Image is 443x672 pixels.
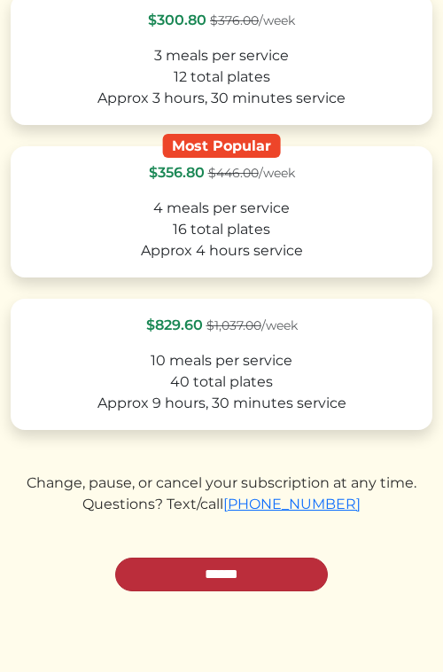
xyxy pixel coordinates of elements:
a: [PHONE_NUMBER] [223,496,361,512]
div: Approx 9 hours, 30 minutes service [27,393,416,414]
s: $446.00 [208,165,259,181]
span: /week [206,317,298,333]
div: Change, pause, or cancel your subscription at any time. [11,473,432,494]
span: $356.80 [149,164,205,181]
div: Approx 3 hours, 30 minutes service [27,88,416,109]
div: Approx 4 hours service [27,240,416,262]
s: $1,037.00 [206,317,261,333]
div: 12 total plates [27,66,416,88]
div: 4 meals per service [27,198,416,219]
div: 10 meals per service [27,350,416,371]
div: Most Popular [163,134,281,158]
span: $829.60 [146,316,203,333]
div: 3 meals per service [27,45,416,66]
span: $300.80 [148,12,206,28]
s: $376.00 [210,12,259,28]
div: 40 total plates [27,371,416,393]
span: /week [210,12,295,28]
div: 16 total plates [27,219,416,240]
span: /week [208,165,295,181]
div: Questions? Text/call [11,494,432,515]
